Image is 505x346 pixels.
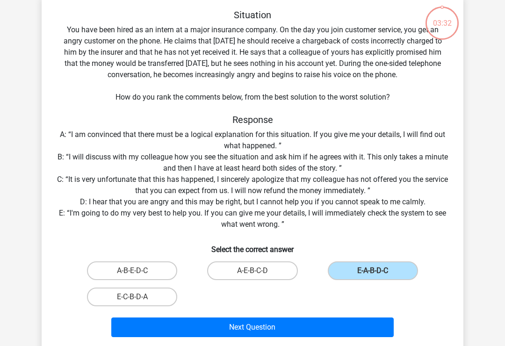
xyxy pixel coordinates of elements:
[57,9,448,21] h5: Situation
[207,261,297,280] label: A-E-B-C-D
[87,288,177,306] label: E-C-B-D-A
[87,261,177,280] label: A-B-E-D-C
[57,238,448,254] h6: Select the correct answer
[45,9,460,341] div: You have been hired as an intern at a major insurance company. On the day you join customer servi...
[57,114,448,125] h5: Response
[425,6,460,29] div: 03:32
[328,261,418,280] label: E-A-B-D-C
[111,317,394,337] button: Next Question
